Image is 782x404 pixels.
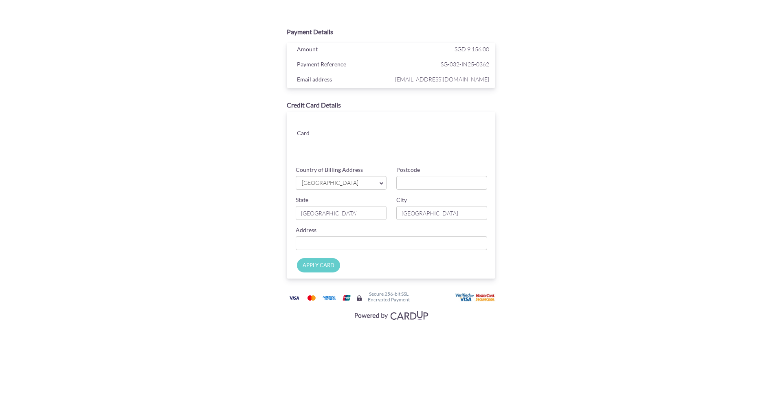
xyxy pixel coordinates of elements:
span: SGD 9,156.00 [455,46,489,53]
img: American Express [321,293,337,303]
iframe: Secure card expiration date input frame [348,138,417,152]
iframe: Secure card number input frame [348,120,488,134]
div: Credit Card Details [287,101,495,110]
h6: Secure 256-bit SSL Encrypted Payment [368,291,410,302]
img: Visa [286,293,302,303]
div: Payment Details [287,27,495,37]
label: Country of Billing Address [296,166,363,174]
div: Email address [291,74,393,86]
div: Amount [291,44,393,56]
input: APPLY CARD [297,258,340,272]
span: [GEOGRAPHIC_DATA] [301,179,373,187]
label: State [296,196,308,204]
div: Card [291,128,342,140]
label: City [396,196,407,204]
a: [GEOGRAPHIC_DATA] [296,176,387,190]
label: Postcode [396,166,420,174]
img: Mastercard [303,293,320,303]
img: User card [455,293,496,302]
img: Visa, Mastercard [350,307,432,323]
img: Secure lock [356,295,362,301]
img: Union Pay [338,293,355,303]
span: [EMAIL_ADDRESS][DOMAIN_NAME] [393,74,489,84]
div: Payment Reference [291,59,393,71]
label: Address [296,226,316,234]
span: SG-032-IN25-0362 [393,59,489,69]
iframe: Secure card security code input frame [418,138,488,152]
